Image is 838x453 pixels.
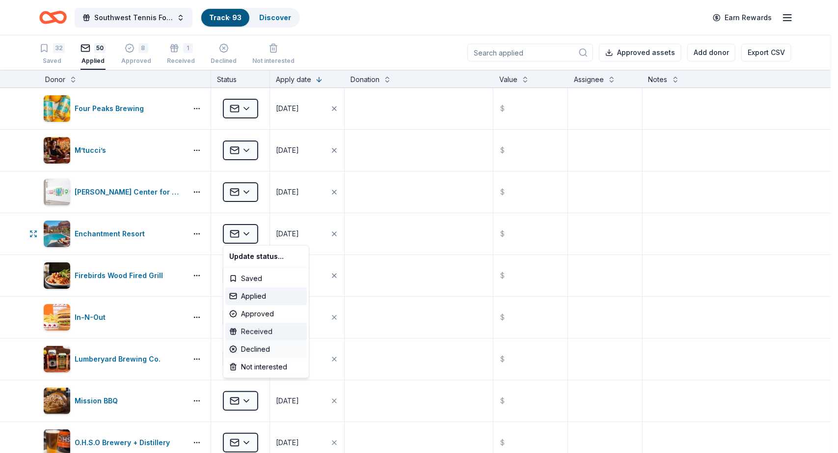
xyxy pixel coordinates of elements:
[225,358,307,376] div: Not interested
[225,323,307,340] div: Received
[225,305,307,323] div: Approved
[225,340,307,358] div: Declined
[225,248,307,265] div: Update status...
[225,270,307,287] div: Saved
[225,287,307,305] div: Applied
